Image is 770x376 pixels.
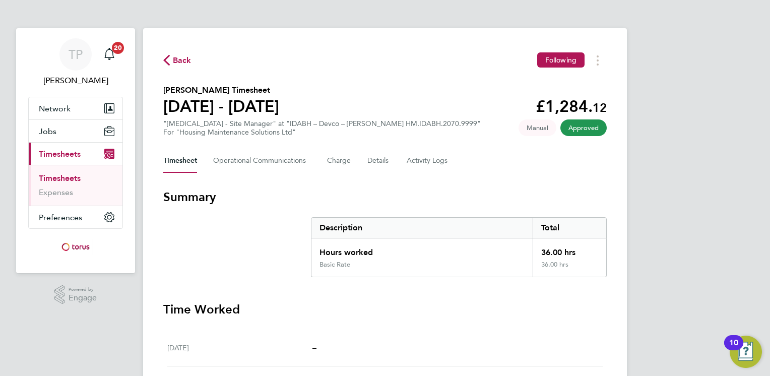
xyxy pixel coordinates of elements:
[39,213,82,222] span: Preferences
[28,38,123,87] a: TP[PERSON_NAME]
[519,119,556,136] span: This timesheet was manually created.
[560,119,607,136] span: This timesheet has been approved.
[69,48,83,61] span: TP
[54,285,97,304] a: Powered byEngage
[69,294,97,302] span: Engage
[163,119,481,137] div: "[MEDICAL_DATA] - Site Manager" at "IDABH – Devco – [PERSON_NAME] HM.IDABH.2070.9999"
[311,217,607,277] div: Summary
[536,97,607,116] app-decimal: £1,284.
[39,187,73,197] a: Expenses
[213,149,311,173] button: Operational Communications
[163,189,607,205] h3: Summary
[537,52,585,68] button: Following
[163,128,481,137] div: For "Housing Maintenance Solutions Ltd"
[39,149,81,159] span: Timesheets
[367,149,391,173] button: Details
[593,100,607,115] span: 12
[311,238,533,261] div: Hours worked
[163,96,279,116] h1: [DATE] - [DATE]
[173,54,191,67] span: Back
[312,343,316,352] span: –
[39,173,81,183] a: Timesheets
[112,42,124,54] span: 20
[58,239,93,255] img: torus-logo-retina.png
[16,28,135,273] nav: Main navigation
[327,149,351,173] button: Charge
[29,165,122,206] div: Timesheets
[533,238,606,261] div: 36.00 hrs
[589,52,607,68] button: Timesheets Menu
[28,239,123,255] a: Go to home page
[730,336,762,368] button: Open Resource Center, 10 new notifications
[39,104,71,113] span: Network
[545,55,576,65] span: Following
[29,143,122,165] button: Timesheets
[99,38,119,71] a: 20
[163,54,191,67] button: Back
[39,127,56,136] span: Jobs
[167,342,312,354] div: [DATE]
[29,206,122,228] button: Preferences
[69,285,97,294] span: Powered by
[311,218,533,238] div: Description
[163,149,197,173] button: Timesheet
[29,97,122,119] button: Network
[729,343,738,356] div: 10
[29,120,122,142] button: Jobs
[163,84,279,96] h2: [PERSON_NAME] Timesheet
[28,75,123,87] span: Tony Proctor
[533,261,606,277] div: 36.00 hrs
[319,261,350,269] div: Basic Rate
[163,301,607,318] h3: Time Worked
[407,149,449,173] button: Activity Logs
[533,218,606,238] div: Total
